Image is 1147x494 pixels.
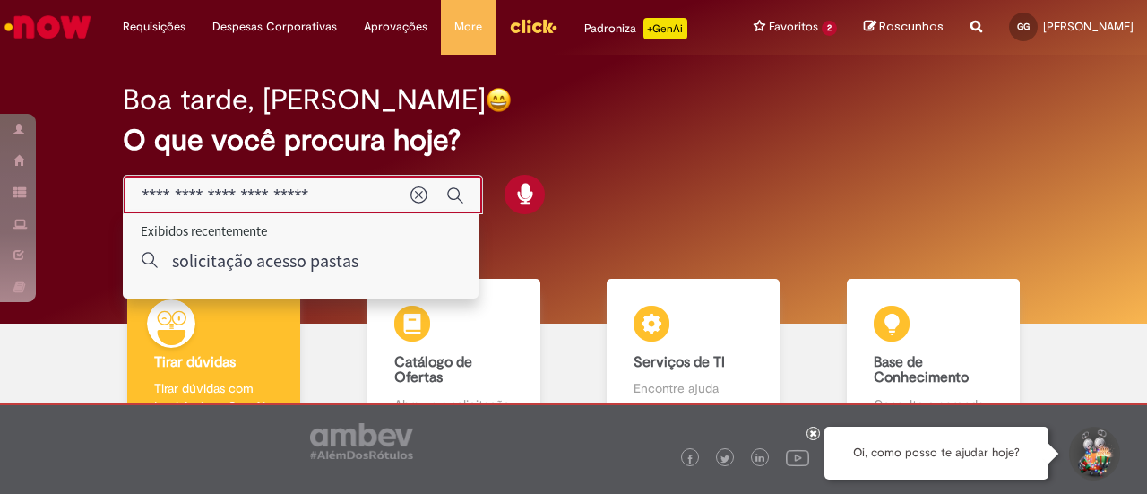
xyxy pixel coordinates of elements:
[123,84,486,116] h2: Boa tarde, [PERSON_NAME]
[879,18,944,35] span: Rascunhos
[2,9,94,45] img: ServiceNow
[123,125,1023,156] h2: O que você procura hoje?
[634,379,753,397] p: Encontre ajuda
[509,13,557,39] img: click_logo_yellow_360x200.png
[720,455,729,464] img: logo_footer_twitter.png
[874,395,993,413] p: Consulte e aprenda
[573,279,814,434] a: Serviços de TI Encontre ajuda
[686,455,694,464] img: logo_footer_facebook.png
[864,19,944,36] a: Rascunhos
[755,454,764,464] img: logo_footer_linkedin.png
[584,18,687,39] div: Padroniza
[874,353,969,387] b: Base de Conhecimento
[154,379,273,415] p: Tirar dúvidas com Lupi Assist e Gen Ai
[123,18,185,36] span: Requisições
[364,18,427,36] span: Aprovações
[1066,427,1120,481] button: Iniciar Conversa de Suporte
[634,353,725,371] b: Serviços de TI
[643,18,687,39] p: +GenAi
[1043,19,1134,34] span: [PERSON_NAME]
[154,353,236,371] b: Tirar dúvidas
[822,21,837,36] span: 2
[454,18,482,36] span: More
[394,353,472,387] b: Catálogo de Ofertas
[786,446,809,469] img: logo_footer_youtube.png
[310,423,413,459] img: logo_footer_ambev_rotulo_gray.png
[814,279,1054,434] a: Base de Conhecimento Consulte e aprenda
[334,279,574,434] a: Catálogo de Ofertas Abra uma solicitação
[1017,21,1030,32] span: GG
[394,395,513,413] p: Abra uma solicitação
[769,18,818,36] span: Favoritos
[212,18,337,36] span: Despesas Corporativas
[486,87,512,113] img: happy-face.png
[824,427,1048,480] div: Oi, como posso te ajudar hoje?
[94,279,334,434] a: Tirar dúvidas Tirar dúvidas com Lupi Assist e Gen Ai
